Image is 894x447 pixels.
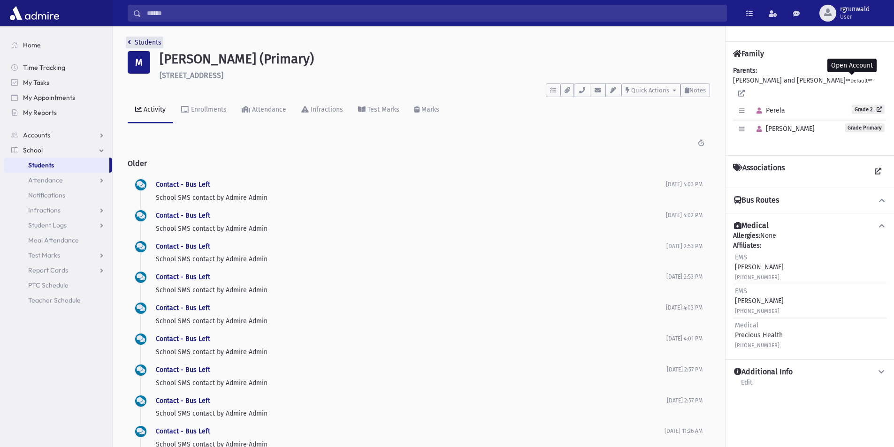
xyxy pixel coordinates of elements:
span: Student Logs [28,221,67,229]
span: Notifications [28,191,65,199]
a: Report Cards [4,263,112,278]
button: Additional Info [733,367,886,377]
div: None [733,231,886,352]
span: [DATE] 2:57 PM [667,397,703,404]
span: Perela [752,106,785,114]
div: Marks [420,106,439,114]
span: [DATE] 4:02 PM [666,212,703,219]
small: [PHONE_NUMBER] [735,342,779,349]
span: Home [23,41,41,49]
a: Contact - Bus Left [156,397,210,405]
a: Contact - Bus Left [156,212,210,220]
span: [DATE] 4:01 PM [666,335,703,342]
span: EMS [735,287,747,295]
span: Grade Primary [845,123,885,132]
p: School SMS contact by Admire Admin [156,224,666,234]
span: User [840,13,870,21]
input: Search [141,5,726,22]
p: School SMS contact by Admire Admin [156,378,667,388]
a: Attendance [234,97,294,123]
a: Time Tracking [4,60,112,75]
a: Contact - Bus Left [156,304,210,312]
a: View all Associations [870,163,886,180]
a: Teacher Schedule [4,293,112,308]
h2: Older [128,152,710,175]
span: Quick Actions [631,87,669,94]
span: Report Cards [28,266,68,274]
small: [PHONE_NUMBER] [735,308,779,314]
a: Contact - Bus Left [156,242,210,250]
a: Activity [128,97,173,123]
a: Accounts [4,128,112,143]
h4: Bus Routes [734,196,779,205]
div: Attendance [250,106,286,114]
span: [DATE] 2:53 PM [666,273,703,280]
a: Contact - Bus Left [156,273,210,281]
button: Bus Routes [733,196,886,205]
b: Affiliates: [733,242,761,250]
a: Test Marks [351,97,407,123]
h6: [STREET_ADDRESS] [160,71,710,80]
a: School [4,143,112,158]
span: School [23,146,43,154]
span: Medical [735,321,758,329]
button: Notes [680,83,710,97]
span: [DATE] 4:03 PM [666,304,703,311]
h4: Additional Info [734,367,793,377]
a: Notifications [4,188,112,203]
span: PTC Schedule [28,281,69,289]
p: School SMS contact by Admire Admin [156,409,667,418]
span: [DATE] 11:26 AM [665,428,703,434]
a: Home [4,38,112,53]
a: Student Logs [4,218,112,233]
span: rgrunwald [840,6,870,13]
a: PTC Schedule [4,278,112,293]
span: Attendance [28,176,63,184]
a: Contact - Bus Left [156,366,210,374]
button: Quick Actions [621,83,680,97]
span: Test Marks [28,251,60,259]
button: Medical [733,221,886,231]
span: [DATE] 2:57 PM [667,366,703,373]
h4: Family [733,49,764,58]
a: Grade 2 [852,105,885,114]
div: Activity [142,106,166,114]
span: Time Tracking [23,63,65,72]
span: Students [28,161,54,169]
a: Meal Attendance [4,233,112,248]
span: My Tasks [23,78,49,87]
div: Test Marks [366,106,399,114]
div: Precious Health [735,320,783,350]
span: Notes [689,87,706,94]
span: My Appointments [23,93,75,102]
p: School SMS contact by Admire Admin [156,285,666,295]
a: Contact - Bus Left [156,181,210,189]
a: Students [128,38,161,46]
small: [PHONE_NUMBER] [735,274,779,280]
a: Infractions [294,97,351,123]
a: My Reports [4,105,112,120]
span: EMS [735,253,747,261]
a: Attendance [4,173,112,188]
div: Open Account [827,59,877,72]
span: Teacher Schedule [28,296,81,304]
a: Marks [407,97,447,123]
a: My Appointments [4,90,112,105]
span: [DATE] 2:53 PM [666,243,703,250]
span: My Reports [23,108,57,117]
div: [PERSON_NAME] [735,286,784,316]
p: School SMS contact by Admire Admin [156,316,666,326]
span: Accounts [23,131,50,139]
div: Infractions [309,106,343,114]
p: School SMS contact by Admire Admin [156,193,666,203]
a: My Tasks [4,75,112,90]
a: Test Marks [4,248,112,263]
h4: Associations [733,163,785,180]
p: School SMS contact by Admire Admin [156,254,666,264]
h4: Medical [734,221,769,231]
img: AdmirePro [8,4,61,23]
div: [PERSON_NAME] [735,252,784,282]
a: Students [4,158,109,173]
a: Edit [741,377,753,394]
p: School SMS contact by Admire Admin [156,347,666,357]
